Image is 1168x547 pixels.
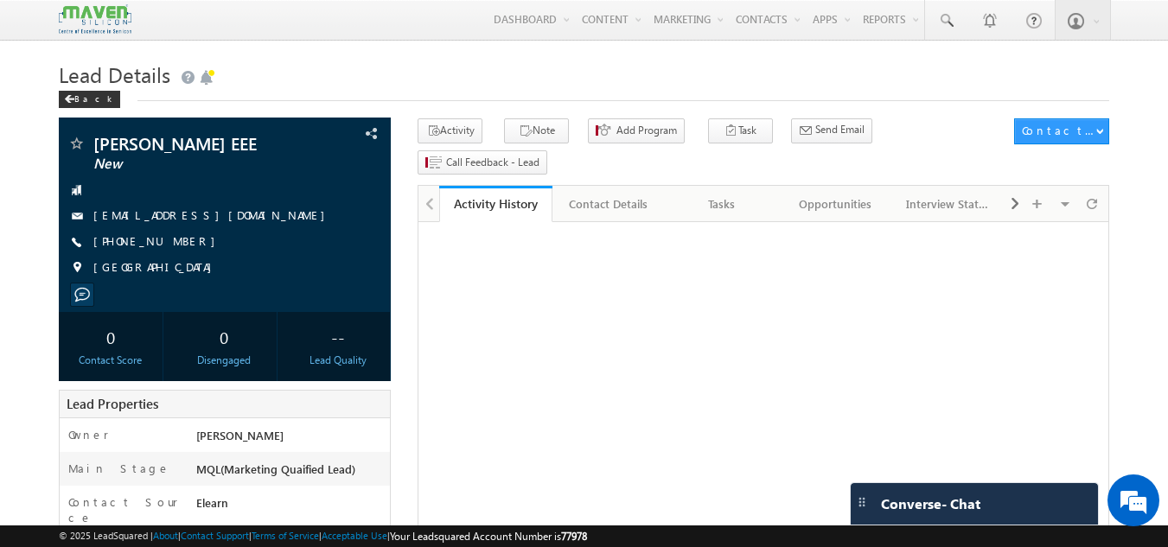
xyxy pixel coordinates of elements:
button: Activity [418,118,482,143]
span: © 2025 LeadSquared | | | | | [59,528,587,544]
div: Lead Quality [290,353,386,368]
div: Disengaged [176,353,272,368]
button: Send Email [791,118,872,143]
a: Contact Support [181,530,249,541]
label: Owner [68,427,109,442]
div: 0 [176,321,272,353]
span: Your Leadsquared Account Number is [390,530,587,543]
div: Back [59,91,120,108]
div: Contact Actions [1022,123,1095,138]
div: Interview Status [906,194,990,214]
label: Main Stage [68,461,170,476]
span: [PERSON_NAME] EEE [93,135,298,152]
button: Note [504,118,569,143]
span: Send Email [815,122,865,137]
a: About [153,530,178,541]
a: Tasks [666,186,779,222]
span: Lead Properties [67,395,158,412]
span: [PERSON_NAME] [196,428,284,442]
div: Elearn [192,494,391,518]
a: Terms of Service [252,530,319,541]
div: 0 [63,321,159,353]
span: Call Feedback - Lead [446,155,539,170]
div: Tasks [680,194,763,214]
div: -- [290,321,386,353]
button: Call Feedback - Lead [418,150,547,175]
span: Add Program [616,123,677,138]
div: Opportunities [793,194,877,214]
a: Back [59,90,129,105]
a: Activity History [439,186,552,222]
span: Lead Details [59,60,170,88]
a: Acceptable Use [322,530,387,541]
div: Contact Details [566,194,650,214]
span: New [93,156,298,173]
button: Add Program [588,118,685,143]
span: [PHONE_NUMBER] [93,233,224,251]
span: [GEOGRAPHIC_DATA] [93,259,220,277]
a: Contact Details [552,186,666,222]
span: Converse - Chat [881,496,980,512]
div: Contact Score [63,353,159,368]
span: 77978 [561,530,587,543]
div: MQL(Marketing Quaified Lead) [192,461,391,485]
a: Interview Status [892,186,1005,222]
a: [EMAIL_ADDRESS][DOMAIN_NAME] [93,207,334,222]
img: carter-drag [855,495,869,509]
div: Activity History [452,195,539,212]
img: Custom Logo [59,4,131,35]
button: Task [708,118,773,143]
button: Contact Actions [1014,118,1109,144]
a: Opportunities [779,186,892,222]
label: Contact Source [68,494,180,525]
